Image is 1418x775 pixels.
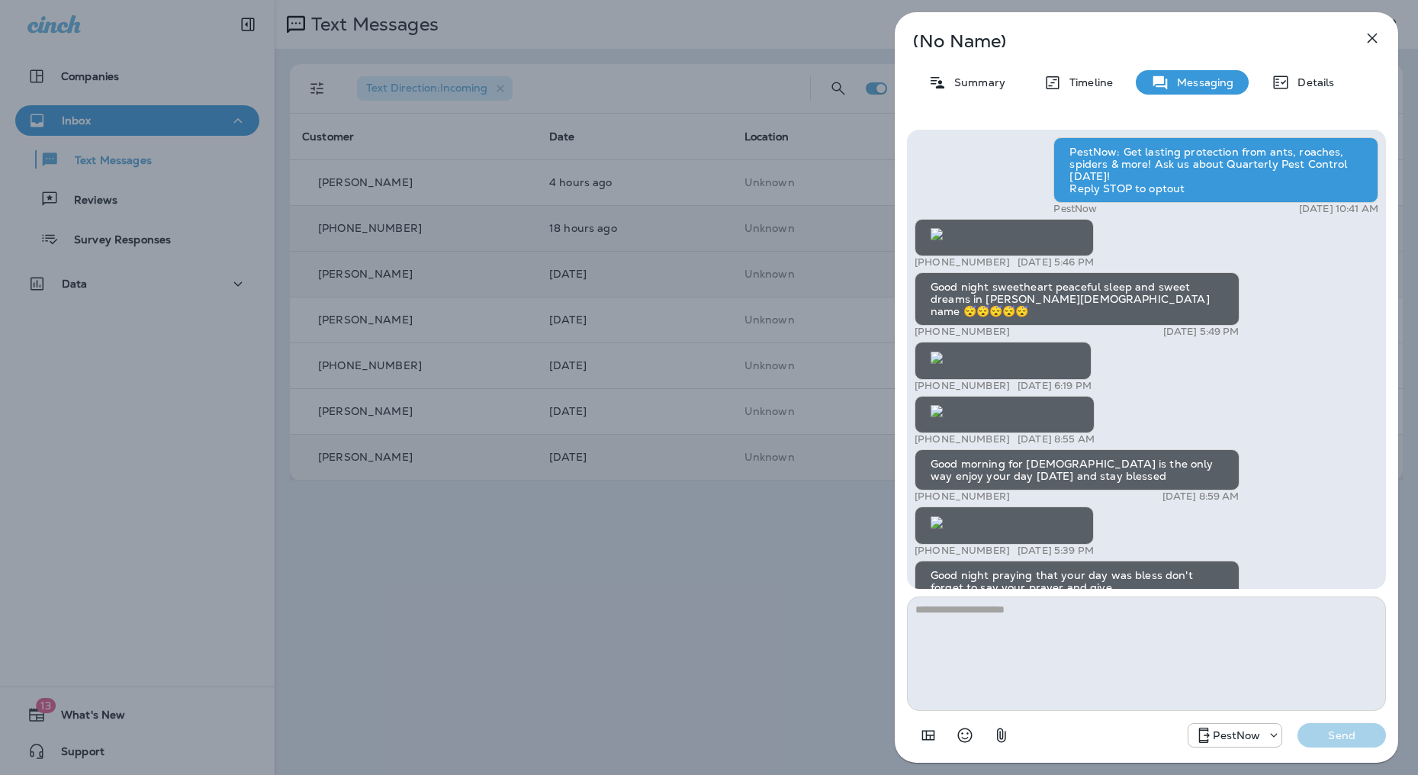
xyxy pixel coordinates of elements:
[915,561,1240,626] div: Good night praying that your day was bless don't forget to say your prayer and give [DEMOGRAPHIC_...
[931,516,943,529] img: twilio-download
[915,449,1240,490] div: Good morning for [DEMOGRAPHIC_DATA] is the only way enjoy your day [DATE] and stay blessed
[1188,726,1281,744] div: +1 (703) 691-5149
[931,352,943,364] img: twilio-download
[915,490,1010,503] p: [PHONE_NUMBER]
[1290,76,1334,88] p: Details
[1053,203,1097,215] p: PestNow
[1018,545,1094,557] p: [DATE] 5:39 PM
[1162,490,1240,503] p: [DATE] 8:59 AM
[915,380,1010,392] p: [PHONE_NUMBER]
[915,326,1010,338] p: [PHONE_NUMBER]
[915,545,1010,557] p: [PHONE_NUMBER]
[913,35,1330,47] p: (No Name)
[1213,729,1260,741] p: PestNow
[913,720,944,751] button: Add in a premade template
[915,256,1010,269] p: [PHONE_NUMBER]
[931,405,943,417] img: twilio-download
[950,720,980,751] button: Select an emoji
[1163,326,1240,338] p: [DATE] 5:49 PM
[1299,203,1378,215] p: [DATE] 10:41 AM
[931,228,943,240] img: twilio-download
[915,272,1240,326] div: Good night sweetheart peaceful sleep and sweet dreams in [PERSON_NAME][DEMOGRAPHIC_DATA] name 😴😴😴😴😴
[915,433,1010,445] p: [PHONE_NUMBER]
[1018,380,1092,392] p: [DATE] 6:19 PM
[1169,76,1233,88] p: Messaging
[947,76,1005,88] p: Summary
[1018,433,1095,445] p: [DATE] 8:55 AM
[1062,76,1113,88] p: Timeline
[1018,256,1094,269] p: [DATE] 5:46 PM
[1053,137,1378,203] div: PestNow: Get lasting protection from ants, roaches, spiders & more! Ask us about Quarterly Pest C...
